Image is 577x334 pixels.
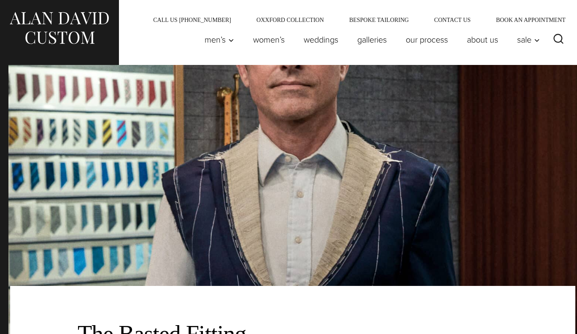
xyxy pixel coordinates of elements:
[421,17,483,23] a: Contact Us
[348,31,396,48] a: Galleries
[548,30,569,50] button: View Search Form
[396,31,458,48] a: Our Process
[483,17,569,23] a: Book an Appointment
[244,17,337,23] a: Oxxford Collection
[140,17,244,23] a: Call Us [PHONE_NUMBER]
[337,17,421,23] a: Bespoke Tailoring
[8,9,110,47] img: Alan David Custom
[517,35,540,44] span: Sale
[244,31,294,48] a: Women’s
[195,31,545,48] nav: Primary Navigation
[294,31,348,48] a: weddings
[458,31,508,48] a: About Us
[140,17,569,23] nav: Secondary Navigation
[205,35,234,44] span: Men’s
